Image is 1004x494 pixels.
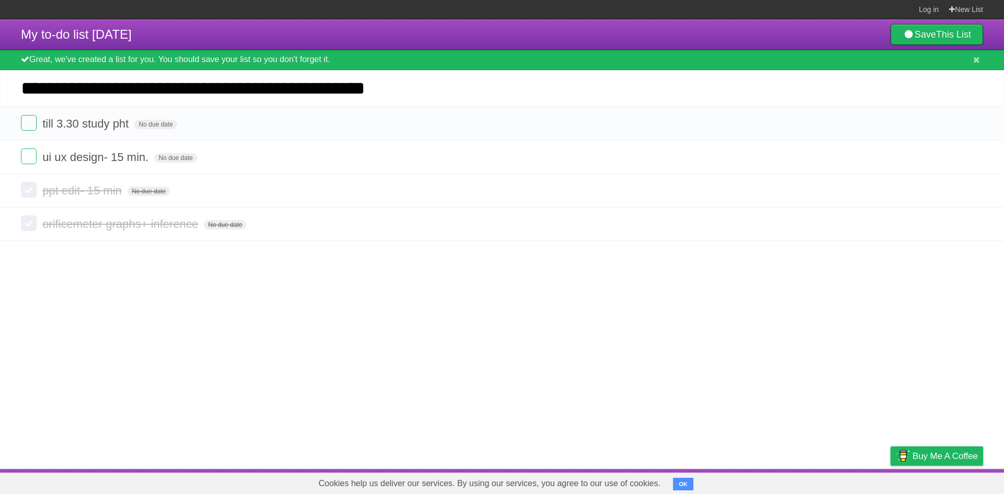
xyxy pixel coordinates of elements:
button: OK [673,478,693,490]
a: Suggest a feature [917,472,983,491]
span: orificemeter graphs+ inference [42,217,201,231]
span: Cookies help us deliver our services. By using our services, you agree to our use of cookies. [308,473,671,494]
span: till 3.30 study pht [42,117,131,130]
label: Done [21,148,37,164]
span: No due date [134,120,177,129]
a: Privacy [877,472,904,491]
span: Buy me a coffee [912,447,978,465]
span: No due date [154,153,197,163]
a: Developers [786,472,828,491]
a: About [751,472,773,491]
a: Buy me a coffee [891,446,983,466]
span: My to-do list [DATE] [21,27,132,41]
span: ppt edit- 15 min [42,184,124,197]
img: Buy me a coffee [896,447,910,465]
a: SaveThis List [891,24,983,45]
label: Done [21,215,37,231]
span: No due date [128,187,170,196]
span: No due date [204,220,246,229]
b: This List [936,29,971,40]
label: Done [21,115,37,131]
label: Done [21,182,37,198]
span: ui ux design- 15 min. [42,151,151,164]
a: Terms [841,472,864,491]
